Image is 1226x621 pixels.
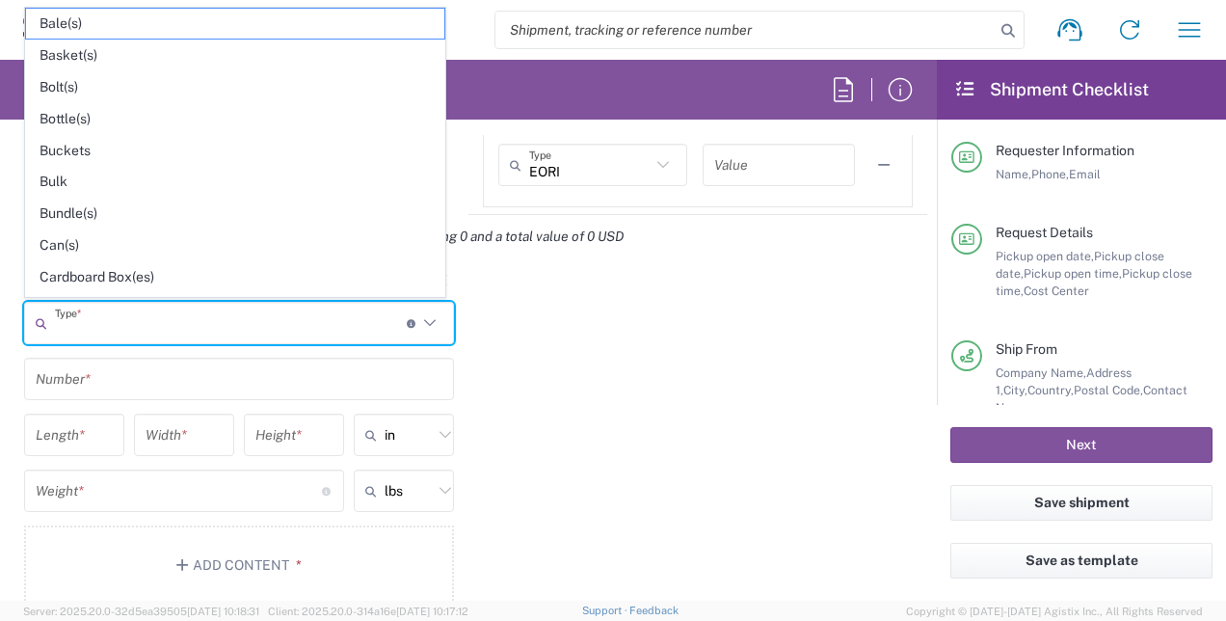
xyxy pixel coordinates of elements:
button: Save as template [950,543,1213,579]
span: Phone, [1031,167,1069,181]
span: Buckets [26,136,444,166]
span: [DATE] 10:17:12 [396,606,468,617]
h2: Employee Non-Product Shipment Request [23,78,366,101]
span: [DATE] 10:18:31 [187,606,259,617]
button: Add Content* [24,526,454,605]
em: Total shipment is made up of 1 package(s) containing 0 piece(s) weighing 0 and a total value of 0... [10,229,638,244]
span: Country, [1027,383,1074,397]
button: Save shipment [950,485,1213,521]
a: Support [582,605,630,616]
span: Company Name, [996,365,1086,380]
span: City, [1003,383,1027,397]
span: Pickup open time, [1024,266,1122,281]
span: Bundle(s) [26,199,444,229]
span: Bulk [26,167,444,197]
span: Can(s) [26,230,444,260]
span: Requester Information [996,143,1134,158]
span: Request Details [996,225,1093,240]
span: Copyright © [DATE]-[DATE] Agistix Inc., All Rights Reserved [906,603,1203,620]
span: Email [1069,167,1101,181]
h2: Shipment Checklist [954,78,1149,101]
input: Shipment, tracking or reference number [495,12,995,48]
span: Carton(s) [26,294,444,324]
span: Cardboard Box(es) [26,262,444,292]
span: Cost Center [1024,283,1089,298]
span: Ship From [996,341,1057,357]
span: Client: 2025.20.0-314a16e [268,606,468,617]
button: Next [950,427,1213,463]
span: Name, [996,167,1031,181]
a: Feedback [629,605,679,616]
span: Server: 2025.20.0-32d5ea39505 [23,606,259,617]
span: Postal Code, [1074,383,1143,397]
span: Pickup open date, [996,249,1094,263]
